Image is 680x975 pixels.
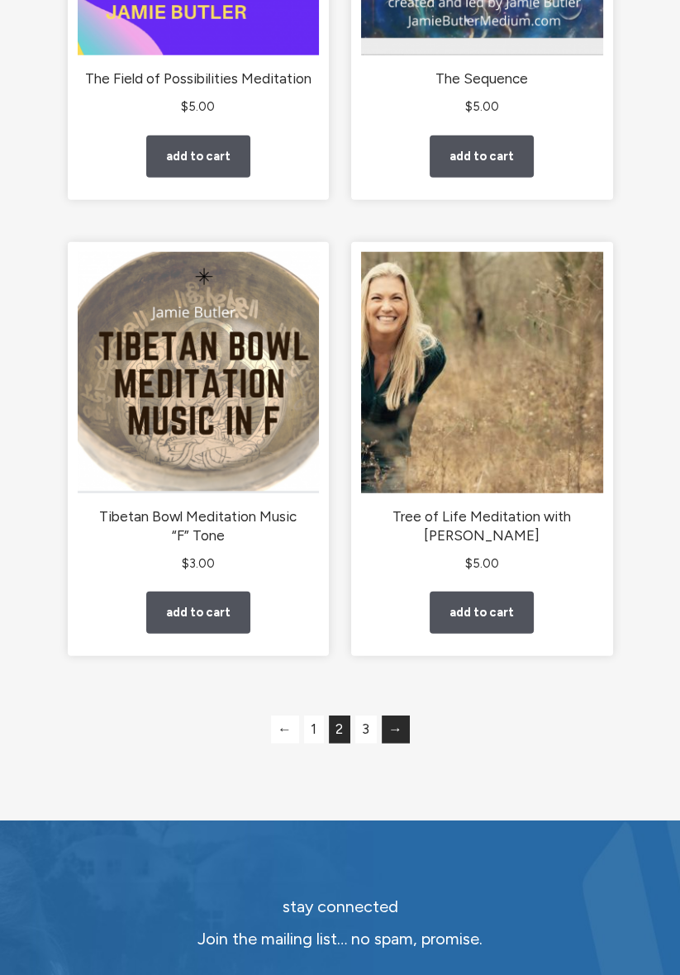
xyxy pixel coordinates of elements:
bdi: 5.00 [465,556,499,571]
span: $ [465,99,473,114]
span: $ [182,556,189,571]
a: Add to cart: “The Sequence” [430,136,534,178]
h2: stay connected [68,898,613,916]
a: Add to cart: “The Field of Possibilities Meditation” [146,136,250,178]
a: Tree of Life Meditation with [PERSON_NAME] $5.00 [361,252,603,574]
a: Add to cart: “Tree of Life Meditation with Jamie Butler” [430,592,534,634]
nav: Product Pagination [68,712,613,755]
a: ← [271,716,299,744]
span: $ [465,556,473,571]
span: $ [181,99,188,114]
span: Page 2 [329,716,350,744]
a: Page 3 [355,716,377,744]
h2: Tree of Life Meditation with [PERSON_NAME] [361,507,603,544]
a: Tibetan Bowl Meditation Music “F” Tone $3.00 [78,252,320,574]
bdi: 5.00 [465,99,499,114]
h2: The Sequence [361,69,603,88]
a: Add to cart: “Tibetan Bowl Meditation Music "F" Tone” [146,592,250,634]
h2: The Field of Possibilities Meditation [78,69,320,88]
h2: Tibetan Bowl Meditation Music “F” Tone [78,507,320,544]
p: Join the mailing list… no spam, promise. [68,926,613,952]
a: → [382,716,410,744]
bdi: 3.00 [182,556,215,571]
bdi: 5.00 [181,99,215,114]
a: Page 1 [304,716,324,744]
img: Tree of Life Meditation with Jamie Butler [361,252,603,494]
img: Tibetan Bowl Meditation Music "F" Tone [78,252,320,494]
